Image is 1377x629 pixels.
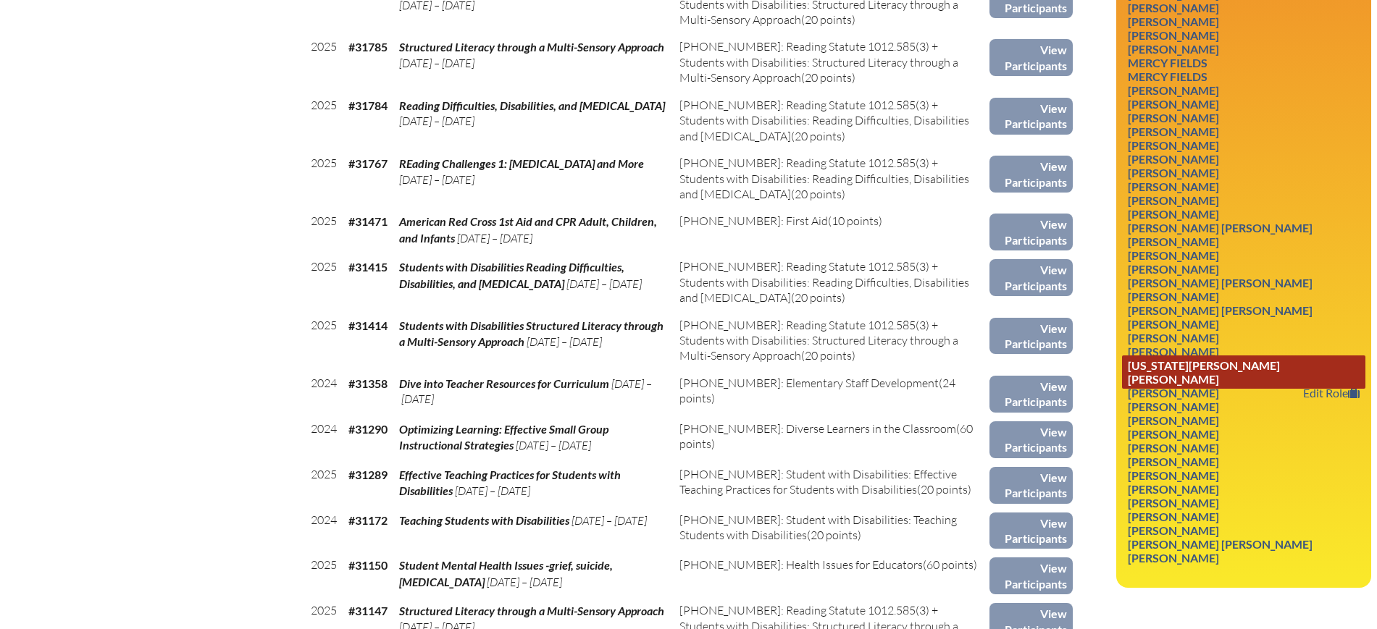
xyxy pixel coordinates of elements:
td: 2024 [305,507,343,552]
a: [PERSON_NAME] [1122,39,1225,59]
span: Reading Difficulties, Disabilities, and [MEDICAL_DATA] [399,98,665,112]
td: (20 points) [674,92,989,150]
span: Structured Literacy through a Multi-Sensory Approach [399,40,664,54]
b: #31785 [348,40,388,54]
b: #31414 [348,318,388,332]
b: #31784 [348,98,388,112]
span: [DATE] – [DATE] [572,513,647,528]
span: [DATE] – [DATE] [399,56,474,70]
a: [PERSON_NAME] [1122,163,1225,182]
a: [PERSON_NAME] [PERSON_NAME] [1122,273,1318,292]
span: Students with Disabilities Structured Literacy through a Multi-Sensory Approach [399,318,664,348]
a: [PERSON_NAME] [1122,397,1225,416]
td: (20 points) [674,507,989,552]
td: (20 points) [674,253,989,311]
a: [PERSON_NAME] [1122,410,1225,430]
td: 2025 [305,253,343,311]
a: Mercy Fields [1122,53,1213,72]
span: [DATE] – [DATE] [399,172,474,187]
td: (60 points) [674,552,989,597]
a: [PERSON_NAME] [1122,259,1225,279]
a: [PERSON_NAME] [1122,328,1225,347]
span: REading Challenges 1: [MEDICAL_DATA] and More [399,156,644,170]
a: View Participants [989,156,1072,193]
a: View Participants [989,98,1072,135]
span: American Red Cross 1st Aid and CPR Adult, Children, and Infants [399,214,657,244]
span: [PHONE_NUMBER]: Reading Statute 1012.585(3) + Students with Disabilities: Reading Difficulties, D... [679,259,969,305]
td: 2025 [305,150,343,208]
a: View Participants [989,557,1072,594]
td: (10 points) [674,208,989,253]
span: [DATE] – [DATE] [455,484,530,498]
span: Teaching Students with Disabilities [399,513,569,527]
td: 2025 [305,312,343,370]
span: [DATE] – [DATE] [487,575,562,589]
span: [PHONE_NUMBER]: Health Issues for Educators [679,557,923,572]
b: #31767 [348,156,388,170]
a: View Participants [989,421,1072,458]
a: [PERSON_NAME] [1122,122,1225,141]
span: [PHONE_NUMBER]: Reading Statute 1012.585(3) + Students with Disabilities: Structured Literacy thr... [679,39,958,85]
span: Structured Literacy through a Multi-Sensory Approach [399,604,664,617]
a: [PERSON_NAME] [1122,520,1225,540]
a: [PERSON_NAME] [1122,479,1225,499]
a: [PERSON_NAME] [1122,80,1225,100]
a: [PERSON_NAME] [1122,548,1225,567]
span: Optimizing Learning: Effective Small Group Instructional Strategies [399,422,608,452]
span: [PHONE_NUMBER]: Student with Disabilities: Effective Teaching Practices for Students with Disabil... [679,467,957,497]
span: [DATE] – [DATE] [527,334,602,349]
a: View Participants [989,467,1072,504]
span: Students with Disabilities Reading Difficulties, Disabilities, and [MEDICAL_DATA] [399,260,624,290]
td: 2025 [305,461,343,507]
span: [DATE] – [DATE] [399,114,474,128]
a: [PERSON_NAME] [1122,465,1225,485]
a: [PERSON_NAME] [PERSON_NAME] [1122,300,1318,320]
span: [PHONE_NUMBER]: Student with Disabilities: Teaching Students with Disabilities [679,512,957,542]
a: View Participants [989,259,1072,296]
span: [PHONE_NUMBER]: Reading Statute 1012.585(3) + Students with Disabilities: Structured Literacy thr... [679,318,958,363]
td: (60 points) [674,415,989,461]
a: [PERSON_NAME] [1122,177,1225,196]
a: [PERSON_NAME] [1122,108,1225,127]
td: (20 points) [674,312,989,370]
b: #31172 [348,513,388,527]
a: [PERSON_NAME] [1122,135,1225,155]
td: 2025 [305,33,343,91]
a: View Participants [989,376,1072,413]
td: 2025 [305,92,343,150]
b: #31471 [348,214,388,228]
a: [PERSON_NAME] [1122,232,1225,251]
span: Student Mental Health Issues -grief, suicide, [MEDICAL_DATA] [399,558,613,588]
a: View Participants [989,214,1072,250]
b: #31147 [348,604,388,617]
td: 2025 [305,208,343,253]
a: View Participants [989,318,1072,355]
span: [PHONE_NUMBER]: Reading Statute 1012.585(3) + Students with Disabilities: Reading Difficulties, D... [679,98,969,143]
a: Mercy Fields [1122,67,1213,86]
a: [PERSON_NAME] [1122,149,1225,169]
a: [PERSON_NAME] [1122,204,1225,224]
a: View Participants [989,39,1072,76]
a: [PERSON_NAME] [1122,383,1225,402]
a: [PERSON_NAME] [PERSON_NAME] [1122,218,1318,237]
span: [PHONE_NUMBER]: Reading Statute 1012.585(3) + Students with Disabilities: Reading Difficulties, D... [679,156,969,201]
td: 2024 [305,370,343,415]
span: [DATE] – [DATE] [399,376,652,406]
b: #31150 [348,558,388,572]
span: [DATE] – [DATE] [516,438,591,452]
a: [PERSON_NAME] [1122,507,1225,526]
a: [PERSON_NAME] [1122,342,1225,361]
a: [PERSON_NAME] [1122,424,1225,444]
a: Edit Role [1297,383,1365,402]
span: [PHONE_NUMBER]: Diverse Learners in the Classroom [679,421,956,436]
td: 2025 [305,552,343,597]
span: [PHONE_NUMBER]: Elementary Staff Development [679,376,939,390]
b: #31358 [348,376,388,390]
td: (20 points) [674,461,989,507]
a: [PERSON_NAME] [1122,25,1225,45]
a: [PERSON_NAME] [1122,287,1225,306]
span: Dive into Teacher Resources for Curriculum [399,376,609,390]
td: 2024 [305,415,343,461]
span: [DATE] – [DATE] [457,231,532,245]
td: (20 points) [674,150,989,208]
